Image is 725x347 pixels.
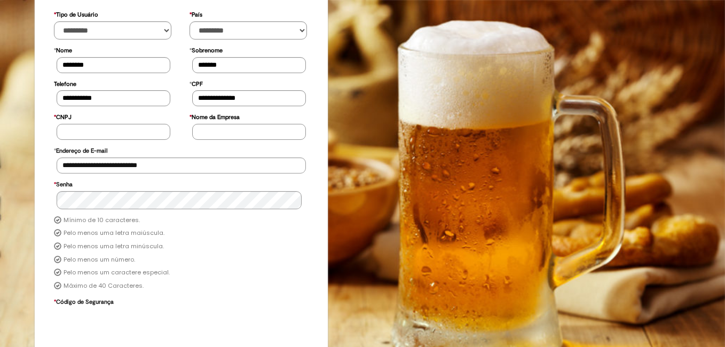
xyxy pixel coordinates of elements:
label: Nome da Empresa [190,108,240,124]
label: Máximo de 40 Caracteres. [64,282,144,290]
label: Sobrenome [190,42,223,57]
label: Pelo menos uma letra maiúscula. [64,229,164,238]
label: Nome [54,42,72,57]
label: Tipo de Usuário [54,6,98,21]
label: Senha [54,176,73,191]
label: Pelo menos um número. [64,256,135,264]
label: Telefone [54,75,76,91]
label: Código de Segurança [54,293,114,309]
label: Endereço de E-mail [54,142,107,157]
label: Pelo menos um caractere especial. [64,269,170,277]
label: Mínimo de 10 caracteres. [64,216,140,225]
label: Pelo menos uma letra minúscula. [64,242,164,251]
label: País [190,6,202,21]
label: CNPJ [54,108,72,124]
label: CPF [190,75,203,91]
